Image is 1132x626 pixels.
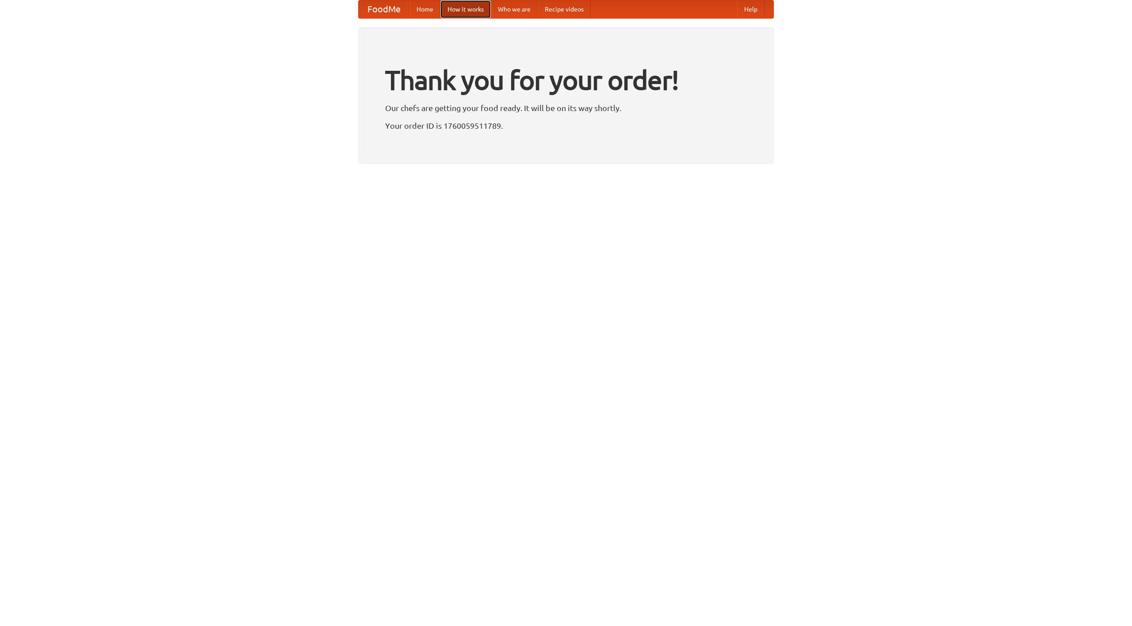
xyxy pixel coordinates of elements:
[440,0,491,18] a: How it works
[359,0,409,18] a: FoodMe
[385,59,747,101] h1: Thank you for your order!
[385,101,747,115] p: Our chefs are getting your food ready. It will be on its way shortly.
[737,0,765,18] a: Help
[491,0,538,18] a: Who we are
[409,0,440,18] a: Home
[385,119,747,132] p: Your order ID is 1760059511789.
[538,0,591,18] a: Recipe videos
